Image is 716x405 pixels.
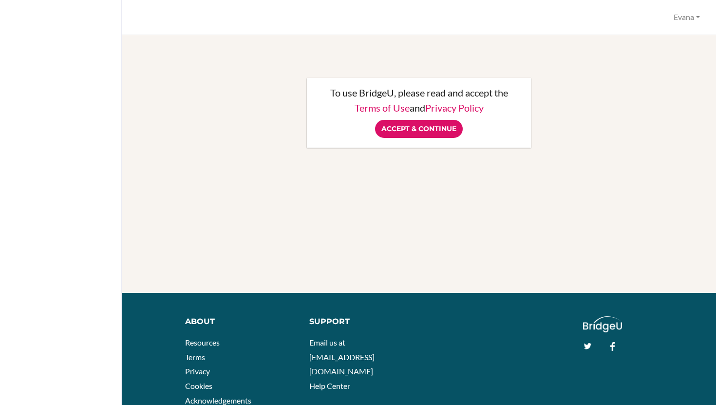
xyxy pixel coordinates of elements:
[309,381,350,390] a: Help Center
[185,366,210,376] a: Privacy
[317,103,521,113] p: and
[355,102,410,114] a: Terms of Use
[185,381,212,390] a: Cookies
[425,102,484,114] a: Privacy Policy
[669,8,704,26] button: Evana
[185,396,251,405] a: Acknowledgements
[375,120,463,138] input: Accept & Continue
[317,88,521,97] p: To use BridgeU, please read and accept the
[309,338,375,376] a: Email us at [EMAIL_ADDRESS][DOMAIN_NAME]
[185,338,220,347] a: Resources
[583,316,622,332] img: logo_white@2x-f4f0deed5e89b7ecb1c2cc34c3e3d731f90f0f143d5ea2071677605dd97b5244.png
[185,352,205,362] a: Terms
[185,316,295,328] div: About
[309,316,412,328] div: Support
